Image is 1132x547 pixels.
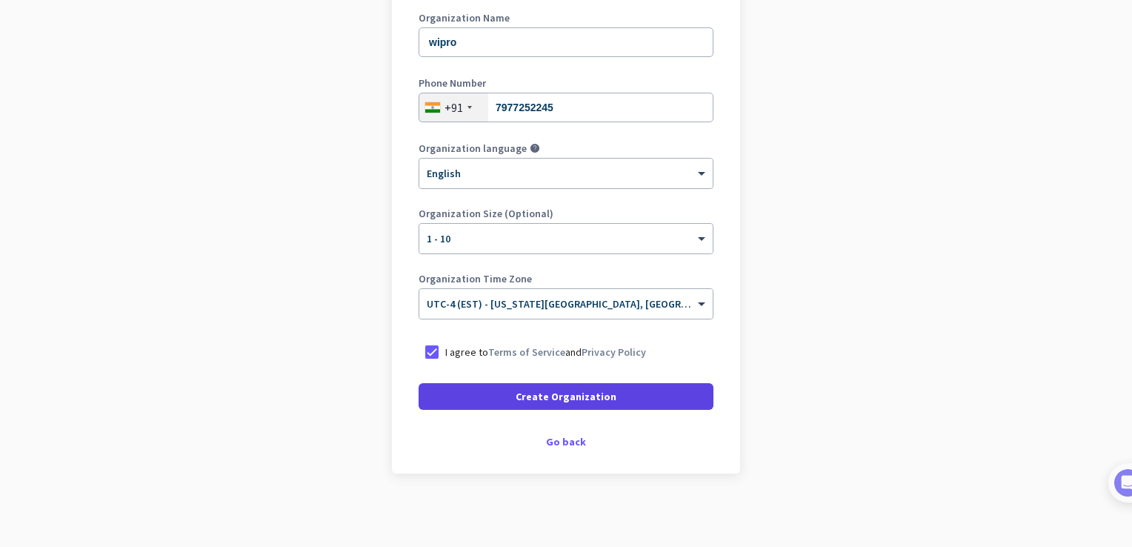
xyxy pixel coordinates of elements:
[488,345,565,359] a: Terms of Service
[419,143,527,153] label: Organization language
[445,100,463,115] div: +91
[419,208,713,219] label: Organization Size (Optional)
[582,345,646,359] a: Privacy Policy
[419,383,713,410] button: Create Organization
[445,345,646,359] p: I agree to and
[419,93,713,122] input: 74104 10123
[419,13,713,23] label: Organization Name
[530,143,540,153] i: help
[516,389,616,404] span: Create Organization
[419,437,713,447] div: Go back
[419,273,713,284] label: Organization Time Zone
[419,78,713,88] label: Phone Number
[419,27,713,57] input: What is the name of your organization?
